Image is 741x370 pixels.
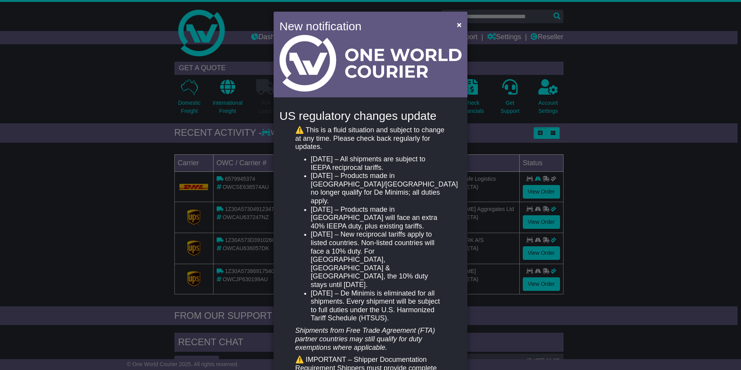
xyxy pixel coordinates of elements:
[311,172,446,205] li: [DATE] – Products made in [GEOGRAPHIC_DATA]/[GEOGRAPHIC_DATA] no longer qualify for De Minimis; a...
[453,17,465,33] button: Close
[279,17,446,35] h4: New notification
[311,230,446,289] li: [DATE] – New reciprocal tariffs apply to listed countries. Non-listed countries will face a 10% d...
[311,155,446,172] li: [DATE] – All shipments are subject to IEEPA reciprocal tariffs.
[311,206,446,231] li: [DATE] – Products made in [GEOGRAPHIC_DATA] will face an extra 40% IEEPA duty, plus existing tari...
[457,20,462,29] span: ×
[311,289,446,323] li: [DATE] – De Minimis is eliminated for all shipments. Every shipment will be subject to full dutie...
[279,109,462,122] h4: US regulatory changes update
[279,35,462,92] img: Light
[295,126,446,151] p: ⚠️ This is a fluid situation and subject to change at any time. Please check back regularly for u...
[295,327,435,351] em: Shipments from Free Trade Agreement (FTA) partner countries may still qualify for duty exemptions...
